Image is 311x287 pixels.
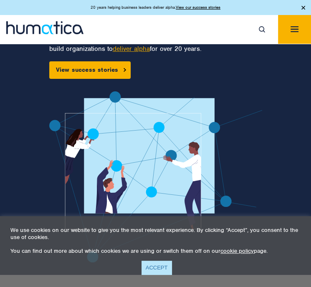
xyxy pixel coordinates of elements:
button: Toggle navigation [278,15,311,44]
a: View success stories [49,61,131,79]
p: 20 years helping business leaders deliver alpha. [91,4,220,11]
img: search_icon [259,26,265,33]
a: deliver alpha [113,45,150,53]
p: Humatica has helped business leaders and private equity sponsors to build organizations to for ov... [49,36,262,53]
a: View our success stories [176,5,220,10]
p: We use cookies on our website to give you the most relevant experience. By clicking “Accept”, you... [10,227,301,241]
p: You can find out more about which cookies we are using or switch them off on our page. [10,247,301,254]
img: logo [6,21,83,34]
img: menuicon [291,26,298,32]
img: arrowicon [124,68,126,72]
a: ACCEPT [142,261,172,274]
a: cookie policy [220,247,254,254]
img: banner1 [49,91,262,262]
